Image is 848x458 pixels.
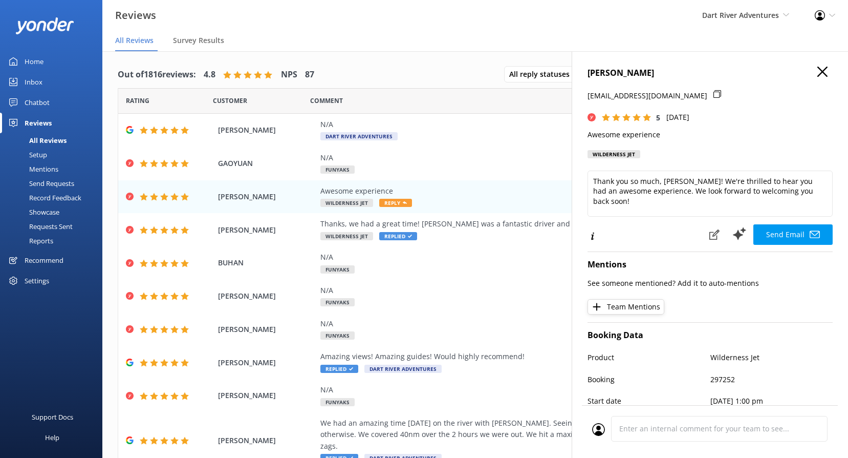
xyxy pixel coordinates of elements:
button: Send Email [753,224,833,245]
h4: Out of 1816 reviews: [118,68,196,81]
span: [PERSON_NAME] [218,224,315,236]
span: Dart River Adventures [320,132,398,140]
span: [PERSON_NAME] [218,357,315,368]
h4: NPS [281,68,297,81]
div: N/A [320,285,763,296]
a: Mentions [6,162,102,176]
div: Help [45,427,59,448]
div: Wilderness Jet [588,150,640,158]
a: Send Requests [6,176,102,191]
h4: Booking Data [588,329,833,342]
span: Replied [379,232,417,240]
span: Dart River Adventures [364,365,442,373]
span: All reply statuses [509,69,576,80]
a: Setup [6,148,102,162]
span: Funyaks [320,331,355,340]
p: [DATE] 1:00 pm [710,395,833,407]
p: Start date [588,395,710,407]
div: All Reviews [6,133,67,148]
div: N/A [320,318,763,329]
div: Home [25,51,44,72]
span: Funyaks [320,398,355,406]
span: Dart River Adventures [702,10,779,20]
span: Question [310,96,343,106]
div: Requests Sent [6,219,73,234]
a: Showcase [6,205,102,219]
a: All Reviews [6,133,102,148]
a: Record Feedback [6,191,102,205]
p: 297252 [710,374,833,385]
span: Reply [379,199,412,207]
span: Date [126,96,149,106]
div: Showcase [6,205,59,219]
div: Support Docs [32,407,73,427]
span: All Reviews [115,35,154,46]
button: Team Mentions [588,299,664,315]
div: We had an amazing time [DATE] on the river with [PERSON_NAME]. Seeing so many amazing places we c... [320,418,763,452]
div: Recommend [25,250,63,270]
span: GAOYUAN [218,158,315,169]
p: [DATE] [666,112,689,123]
h4: [PERSON_NAME] [588,67,833,80]
span: Funyaks [320,265,355,274]
span: [PERSON_NAME] [218,435,315,446]
div: Setup [6,148,47,162]
span: [PERSON_NAME] [218,191,315,202]
span: 5 [656,113,660,122]
div: N/A [320,252,763,263]
span: [PERSON_NAME] [218,390,315,401]
span: Survey Results [173,35,224,46]
p: [EMAIL_ADDRESS][DOMAIN_NAME] [588,90,707,101]
h4: 4.8 [204,68,215,81]
span: Wilderness Jet [320,232,373,240]
div: Reviews [25,113,52,133]
a: Requests Sent [6,219,102,234]
p: Awesome experience [588,129,833,140]
span: Funyaks [320,298,355,306]
div: Inbox [25,72,42,92]
div: Record Feedback [6,191,81,205]
button: Close [817,67,828,78]
h4: 87 [305,68,314,81]
div: Settings [25,270,49,291]
h3: Reviews [115,7,156,24]
div: N/A [320,119,763,130]
div: N/A [320,152,763,163]
p: Wilderness Jet [710,352,833,363]
span: Wilderness Jet [320,199,373,207]
span: Date [213,96,247,106]
p: Product [588,352,710,363]
span: [PERSON_NAME] [218,290,315,302]
p: See someone mentioned? Add it to auto-mentions [588,278,833,289]
span: [PERSON_NAME] [218,324,315,335]
div: Chatbot [25,92,50,113]
div: Amazing views! Amazing guides! Would highly recommend! [320,351,763,362]
img: yonder-white-logo.png [15,17,74,34]
div: Awesome experience [320,185,763,197]
h4: Mentions [588,258,833,272]
span: Funyaks [320,165,355,174]
img: user_profile.svg [592,423,605,436]
div: Mentions [6,162,58,176]
p: Booking [588,374,710,385]
div: Reports [6,234,53,248]
div: N/A [320,384,763,395]
div: Thanks, we had a great time! [PERSON_NAME] was a fantastic driver and guide. [320,218,763,230]
span: BUHAN [218,257,315,268]
textarea: Thank you so much, [PERSON_NAME]! We're thrilled to hear you had an awesome experience. We look f... [588,171,833,217]
a: Reports [6,234,102,248]
div: Send Requests [6,176,74,191]
span: [PERSON_NAME] [218,124,315,136]
span: Replied [320,365,358,373]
